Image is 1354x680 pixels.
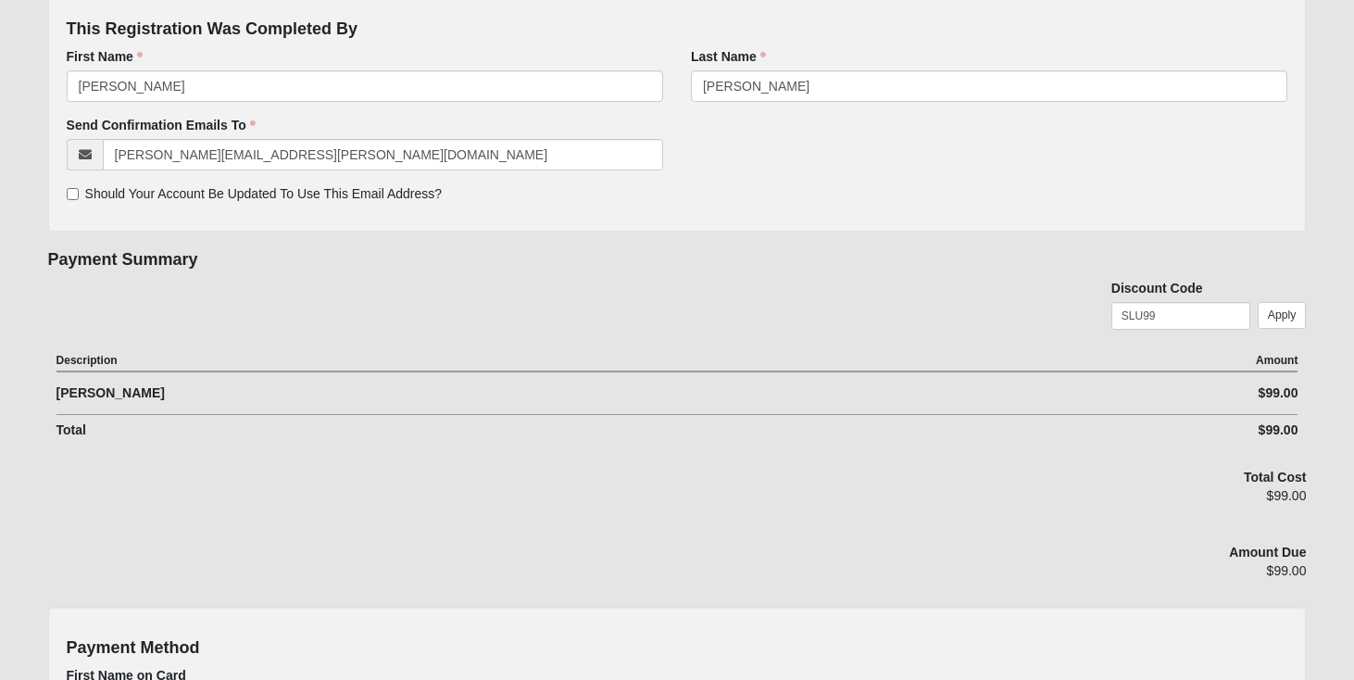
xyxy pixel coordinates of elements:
h4: Payment Summary [48,250,1307,271]
label: Last Name [691,47,766,66]
div: $99.00 [905,486,1306,518]
h4: Payment Method [67,638,1288,659]
strong: Amount [1256,354,1298,367]
span: Should Your Account Be Updated To Use This Email Address? [85,186,443,201]
div: $99.00 [987,384,1298,403]
label: Send Confirmation Emails To [67,116,256,134]
label: Discount Code [1111,279,1203,297]
strong: Description [56,354,118,367]
a: Apply [1258,302,1307,329]
div: $99.00 [905,561,1306,593]
input: Should Your Account Be Updated To Use This Email Address? [67,188,79,200]
label: Amount Due [1229,543,1306,561]
h4: This Registration Was Completed By [67,19,1288,40]
div: [PERSON_NAME] [56,384,988,403]
div: Total [56,421,988,440]
label: First Name [67,47,143,66]
div: $99.00 [987,421,1298,440]
label: Total Cost [1244,468,1306,486]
